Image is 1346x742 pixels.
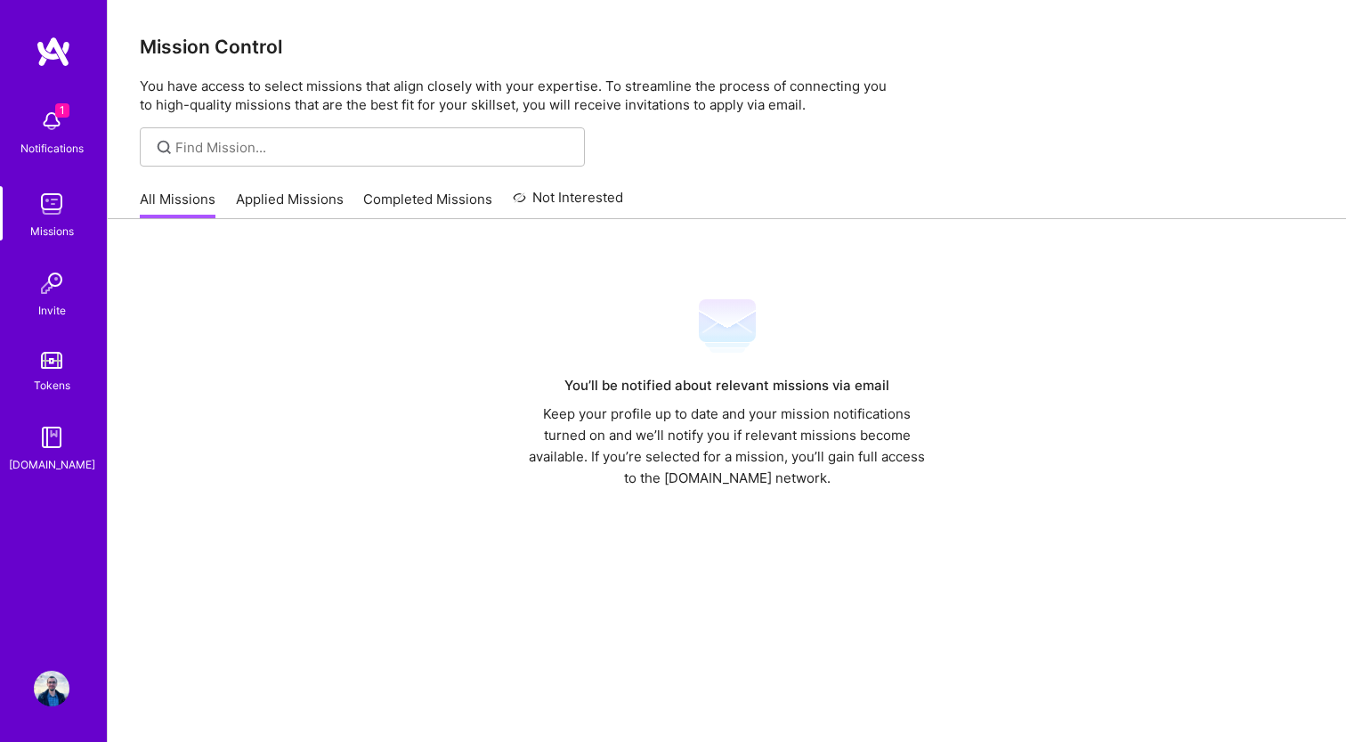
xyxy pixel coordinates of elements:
[34,103,69,139] img: bell
[236,190,344,219] a: Applied Missions
[29,671,74,706] a: User Avatar
[140,190,215,219] a: All Missions
[30,222,74,241] div: Missions
[38,301,66,320] div: Invite
[34,671,69,706] img: User Avatar
[9,455,95,474] div: [DOMAIN_NAME]
[699,298,756,355] img: Mail
[513,187,624,219] a: Not Interested
[20,139,84,158] div: Notifications
[522,404,933,489] div: Keep your profile up to date and your mission notifications turned on and we’ll notify you if rel...
[363,190,492,219] a: Completed Missions
[34,265,69,301] img: Invite
[34,186,69,222] img: teamwork
[140,36,1314,58] h3: Mission Control
[41,352,62,369] img: tokens
[154,137,174,158] i: icon SearchGrey
[34,420,69,455] img: guide book
[522,375,933,396] div: You’ll be notified about relevant missions via email
[55,103,69,118] span: 1
[36,36,71,68] img: logo
[140,77,1314,114] p: You have access to select missions that align closely with your expertise. To streamline the proc...
[34,376,70,395] div: Tokens
[175,138,572,157] input: Find Mission...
